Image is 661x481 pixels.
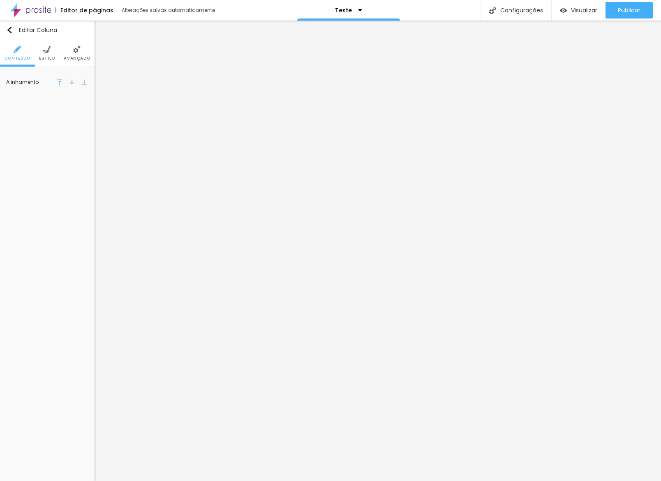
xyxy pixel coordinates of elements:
img: Icone [73,46,81,53]
div: Alterações salvas automaticamente [122,8,216,13]
span: Avançado [64,56,90,60]
img: shrink-vertical-1.svg [69,79,75,85]
span: Visualizar [571,7,597,14]
div: Editar Coluna [6,27,57,33]
img: Icone [14,46,21,53]
button: Visualizar [552,2,606,18]
div: Editor de páginas [55,7,113,13]
span: Publicar [618,7,640,14]
iframe: Editor [95,21,661,481]
img: Icone [6,27,13,33]
img: Icone [489,7,496,14]
p: Teste [335,7,352,13]
img: view-1.svg [560,7,567,14]
img: move-up-1.svg [57,79,62,85]
img: move-down-1.svg [81,79,87,85]
span: Conteúdo [5,56,30,60]
button: Publicar [606,2,653,18]
div: Alinhamento [6,80,55,85]
img: Icone [43,46,51,53]
span: Estilo [39,56,55,60]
